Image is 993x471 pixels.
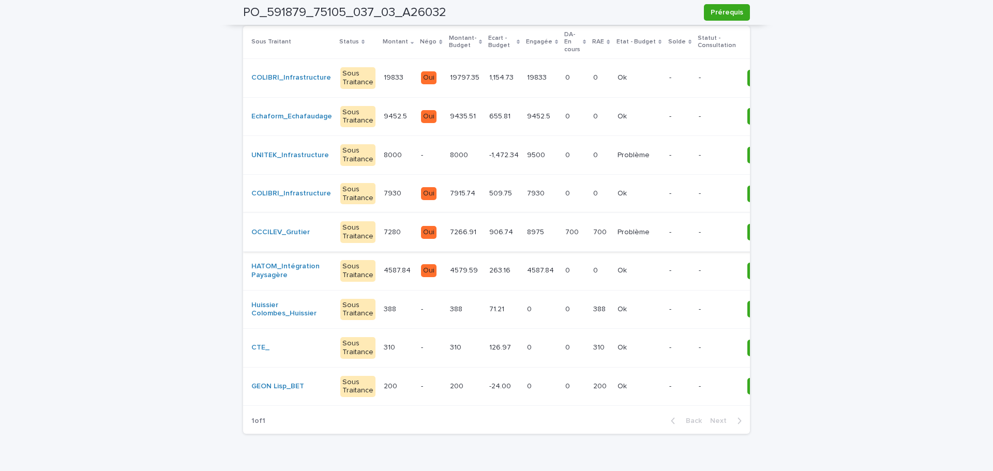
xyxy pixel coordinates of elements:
[488,33,514,52] p: Ecart - Budget
[251,301,332,318] a: Huissier Colombes_Huissier
[450,303,464,314] p: 388
[251,36,291,48] p: Sous Traitant
[565,380,572,391] p: 0
[384,71,405,82] p: 19833
[527,341,534,352] p: 0
[243,174,838,213] tr: COLIBRI_Infrastructure Sous Traitance79307930 Oui7915.747915.74 509.75509.75 79307930 00 00 OkOk ...
[669,73,690,82] p: -
[669,382,690,391] p: -
[747,108,779,125] button: Négo
[339,36,359,48] p: Status
[450,110,478,121] p: 9435.51
[340,376,375,398] div: Sous Traitance
[593,110,600,121] p: 0
[565,71,572,82] p: 0
[618,110,629,121] p: Ok
[747,224,779,240] button: Négo
[565,110,572,121] p: 0
[699,112,735,121] p: -
[527,71,549,82] p: 19833
[699,73,735,82] p: -
[593,303,608,314] p: 388
[526,36,552,48] p: Engagée
[489,303,506,314] p: 71.21
[243,5,446,20] h2: PO_591879_75105_037_03_A26032
[565,303,572,314] p: 0
[450,341,463,352] p: 310
[699,151,735,160] p: -
[669,112,690,121] p: -
[618,149,652,160] p: Problème
[593,380,609,391] p: 200
[747,186,779,202] button: Négo
[704,4,750,21] button: Prérequis
[450,149,470,160] p: 8000
[527,110,552,121] p: 9452.5
[251,382,304,391] a: GEON Lisp_BET
[565,187,572,198] p: 0
[340,144,375,166] div: Sous Traitance
[618,264,629,275] p: Ok
[243,213,838,252] tr: OCCILEV_Grutier Sous Traitance72807280 Oui7266.917266.91 906.74906.74 89758975 700700 700700 Prob...
[618,71,629,82] p: Ok
[384,264,413,275] p: 4587.84
[699,382,735,391] p: -
[421,264,437,277] div: Oui
[384,110,409,121] p: 9452.5
[618,303,629,314] p: Ok
[593,226,609,237] p: 700
[618,341,629,352] p: Ok
[251,189,331,198] a: COLIBRI_Infrastructure
[747,263,779,279] button: Négo
[489,71,516,82] p: 1,154.73
[489,341,513,352] p: 126.97
[243,408,274,434] p: 1 of 1
[243,367,838,406] tr: GEON Lisp_BET Sous Traitance200200 -200200 -24.00-24.00 00 00 200200 OkOk --NégoEditer
[243,97,838,136] tr: Echaform_Echafaudage Sous Traitance9452.59452.5 Oui9435.519435.51 655.81655.81 9452.59452.5 00 00...
[340,299,375,321] div: Sous Traitance
[243,251,838,290] tr: HATOM_Intégration Paysagère Sous Traitance4587.844587.84 Oui4579.594579.59 263.16263.16 4587.8445...
[618,187,629,198] p: Ok
[593,264,600,275] p: 0
[527,226,546,237] p: 8975
[489,110,513,121] p: 655.81
[251,151,329,160] a: UNITEK_Infrastructure
[527,149,547,160] p: 9500
[421,305,441,314] p: -
[669,343,690,352] p: -
[489,149,521,160] p: -1,472.34
[680,417,702,424] span: Back
[421,382,441,391] p: -
[706,416,750,426] button: Next
[384,187,403,198] p: 7930
[711,7,743,18] span: Prérequis
[340,183,375,205] div: Sous Traitance
[669,189,690,198] p: -
[384,380,399,391] p: 200
[565,264,572,275] p: 0
[747,378,779,394] button: Négo
[421,226,437,239] div: Oui
[593,341,607,352] p: 310
[251,262,332,280] a: HATOM_Intégration Paysagère
[527,187,547,198] p: 7930
[384,341,397,352] p: 310
[340,337,375,359] div: Sous Traitance
[618,226,652,237] p: Problème
[489,264,513,275] p: 263.16
[489,226,515,237] p: 906.74
[251,112,332,121] a: Echaform_Echafaudage
[565,341,572,352] p: 0
[527,264,556,275] p: 4587.84
[747,301,779,317] button: Négo
[699,228,735,237] p: -
[669,305,690,314] p: -
[384,226,403,237] p: 7280
[384,303,398,314] p: 388
[421,151,441,160] p: -
[747,147,779,163] button: Négo
[450,380,465,391] p: 200
[251,228,310,237] a: OCCILEV_Grutier
[421,110,437,123] div: Oui
[340,67,375,89] div: Sous Traitance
